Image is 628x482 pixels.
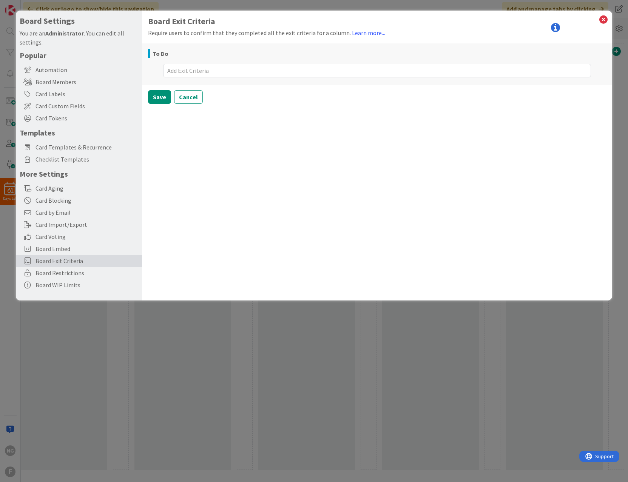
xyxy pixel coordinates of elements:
[148,90,171,104] button: Save
[16,219,142,231] div: Card Import/Export
[45,29,84,37] b: Administrator
[352,29,385,37] a: Learn more...
[174,90,203,104] button: Cancel
[16,1,34,10] span: Support
[20,16,138,26] h4: Board Settings
[153,49,168,58] b: To Do
[35,114,138,123] span: Card Tokens
[35,143,138,152] span: Card Templates & Recurrence
[148,28,606,37] div: Require users to confirm that they completed all the exit criteria for a column.
[16,279,142,291] div: Board WIP Limits
[16,88,142,100] div: Card Labels
[20,51,138,60] h5: Popular
[16,194,142,206] div: Card Blocking
[20,29,138,47] div: You are an . You can edit all settings.
[35,155,138,164] span: Checklist Templates
[35,256,138,265] span: Board Exit Criteria
[35,268,138,277] span: Board Restrictions
[16,182,142,194] div: Card Aging
[16,64,142,76] div: Automation
[20,169,138,179] h5: More Settings
[20,128,138,137] h5: Templates
[35,244,138,253] span: Board Embed
[148,17,606,26] h1: Board Exit Criteria
[35,208,138,217] span: Card by Email
[35,102,138,111] span: Card Custom Fields
[35,232,138,241] span: Card Voting
[16,76,142,88] div: Board Members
